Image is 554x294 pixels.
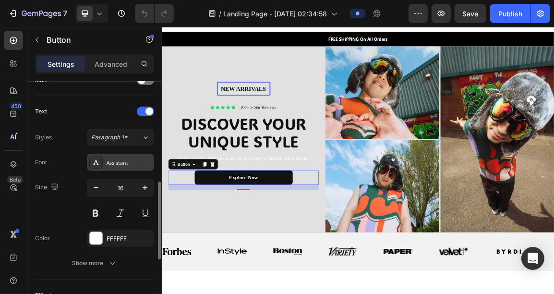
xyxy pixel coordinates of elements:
[115,113,168,122] p: 100+ 5-Star Reviews
[48,210,192,232] a: Explore Now
[4,4,72,23] button: 7
[63,8,67,19] p: 7
[22,197,43,206] div: Button
[48,59,74,69] p: Settings
[35,234,50,243] div: Color
[219,9,221,19] span: /
[35,133,52,142] div: Styles
[11,188,229,198] p: Enjoy a hefty 30% discount on a variety of stylish hat options!
[12,128,228,181] h2: DISCOVER YOUR UNIQUE STYLE
[83,85,157,96] p: New arrivalS
[35,158,47,167] div: Font
[223,9,327,19] span: Landing Page - [DATE] 02:34:58
[9,102,23,110] div: 450
[35,255,154,272] button: Show more
[35,107,47,116] div: Text
[95,59,127,69] p: Advanced
[135,4,174,23] div: Undo/Redo
[47,34,128,46] p: Button
[98,216,141,226] p: Explore Now
[107,159,152,167] div: Assistant
[75,240,177,248] p: 14-day money-back guarantee included
[463,10,479,18] span: Save
[7,176,23,184] div: Beta
[107,234,152,243] div: FFFFFF
[72,258,117,268] div: Show more
[455,4,486,23] button: Save
[35,181,60,194] div: Size
[91,133,128,142] span: Paragraph 1*
[162,27,554,294] iframe: Design area
[490,4,530,23] button: Publish
[521,247,544,270] div: Open Intercom Messenger
[87,129,154,146] button: Paragraph 1*
[498,9,522,19] div: Publish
